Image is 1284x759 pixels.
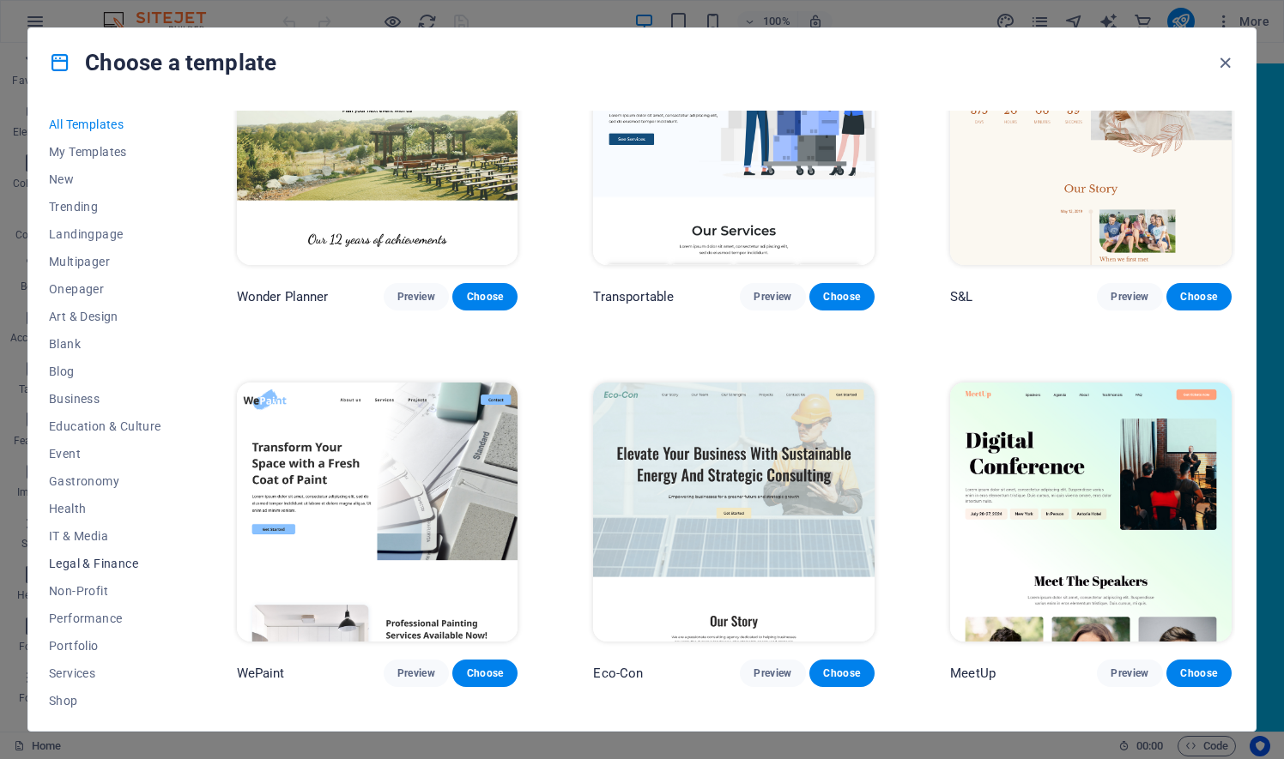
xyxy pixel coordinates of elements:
[452,283,518,310] button: Choose
[49,364,161,378] span: Blog
[809,283,875,310] button: Choose
[49,557,161,570] span: Legal & Finance
[950,383,1232,642] img: MeetUp
[1180,290,1218,304] span: Choose
[49,227,161,241] span: Landingpage
[49,220,161,248] button: Landingpage
[397,290,435,304] span: Preview
[49,687,161,714] button: Shop
[740,660,805,687] button: Preview
[49,111,161,138] button: All Templates
[1111,666,1148,680] span: Preview
[49,632,161,660] button: Portfolio
[49,495,161,522] button: Health
[49,275,161,303] button: Onepager
[397,666,435,680] span: Preview
[809,660,875,687] button: Choose
[384,283,449,310] button: Preview
[49,172,161,186] span: New
[49,413,161,440] button: Education & Culture
[49,303,161,330] button: Art & Design
[49,282,161,296] span: Onepager
[49,440,161,467] button: Event
[49,694,161,708] span: Shop
[49,502,161,515] span: Health
[49,522,161,550] button: IT & Media
[593,288,674,305] p: Transportable
[49,166,161,193] button: New
[823,290,861,304] span: Choose
[49,310,161,323] span: Art & Design
[49,385,161,413] button: Business
[384,660,449,687] button: Preview
[740,283,805,310] button: Preview
[49,447,161,461] span: Event
[49,529,161,543] span: IT & Media
[237,288,329,305] p: Wonder Planner
[1166,283,1232,310] button: Choose
[49,584,161,598] span: Non-Profit
[1097,660,1162,687] button: Preview
[49,117,161,131] span: All Templates
[49,193,161,220] button: Trending
[49,392,161,406] span: Business
[49,467,161,495] button: Gastronomy
[950,665,996,682] p: MeetUp
[237,383,518,642] img: WePaint
[754,290,791,304] span: Preview
[1180,666,1218,680] span: Choose
[49,337,161,351] span: Blank
[49,200,161,214] span: Trending
[49,358,161,385] button: Blog
[1097,283,1162,310] button: Preview
[593,665,643,682] p: Eco-Con
[49,474,161,488] span: Gastronomy
[452,660,518,687] button: Choose
[49,577,161,605] button: Non-Profit
[49,639,161,653] span: Portfolio
[237,665,285,682] p: WePaint
[754,666,791,680] span: Preview
[1166,660,1232,687] button: Choose
[1111,290,1148,304] span: Preview
[950,6,1232,265] img: S&L
[49,138,161,166] button: My Templates
[593,383,875,642] img: Eco-Con
[950,288,972,305] p: S&L
[49,605,161,632] button: Performance
[466,666,504,680] span: Choose
[49,660,161,687] button: Services
[237,6,518,265] img: Wonder Planner
[49,145,161,159] span: My Templates
[49,248,161,275] button: Multipager
[49,419,161,433] span: Education & Culture
[466,290,504,304] span: Choose
[49,49,276,76] h4: Choose a template
[49,255,161,268] span: Multipager
[593,6,875,265] img: Transportable
[49,611,161,625] span: Performance
[823,666,861,680] span: Choose
[49,550,161,577] button: Legal & Finance
[49,330,161,358] button: Blank
[49,666,161,680] span: Services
